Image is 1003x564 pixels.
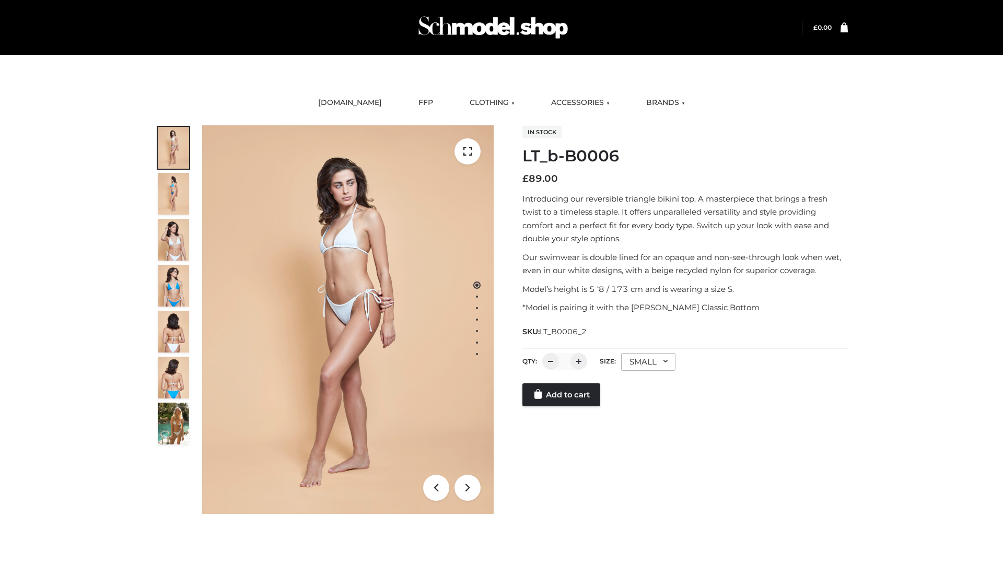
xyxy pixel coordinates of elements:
[415,7,572,48] img: Schmodel Admin 964
[522,192,848,245] p: Introducing our reversible triangle bikini top. A masterpiece that brings a fresh twist to a time...
[522,147,848,166] h1: LT_b-B0006
[202,125,494,514] img: LT_b-B0006
[600,357,616,365] label: Size:
[522,301,848,314] p: *Model is pairing it with the [PERSON_NAME] Classic Bottom
[462,91,522,114] a: CLOTHING
[158,403,189,444] img: Arieltop_CloudNine_AzureSky2.jpg
[621,353,675,371] div: SMALL
[310,91,390,114] a: [DOMAIN_NAME]
[522,251,848,277] p: Our swimwear is double lined for an opaque and non-see-through look when wet, even in our white d...
[522,325,588,338] span: SKU:
[158,219,189,261] img: ArielClassicBikiniTop_CloudNine_AzureSky_OW114ECO_3-scaled.jpg
[813,23,832,31] bdi: 0.00
[158,127,189,169] img: ArielClassicBikiniTop_CloudNine_AzureSky_OW114ECO_1-scaled.jpg
[158,265,189,307] img: ArielClassicBikiniTop_CloudNine_AzureSky_OW114ECO_4-scaled.jpg
[813,23,832,31] a: £0.00
[522,357,537,365] label: QTY:
[411,91,441,114] a: FFP
[540,327,587,336] span: LT_B0006_2
[158,173,189,215] img: ArielClassicBikiniTop_CloudNine_AzureSky_OW114ECO_2-scaled.jpg
[638,91,693,114] a: BRANDS
[158,357,189,398] img: ArielClassicBikiniTop_CloudNine_AzureSky_OW114ECO_8-scaled.jpg
[522,173,558,184] bdi: 89.00
[522,383,600,406] a: Add to cart
[522,283,848,296] p: Model’s height is 5 ‘8 / 173 cm and is wearing a size S.
[813,23,818,31] span: £
[158,311,189,352] img: ArielClassicBikiniTop_CloudNine_AzureSky_OW114ECO_7-scaled.jpg
[522,126,562,138] span: In stock
[543,91,617,114] a: ACCESSORIES
[522,173,529,184] span: £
